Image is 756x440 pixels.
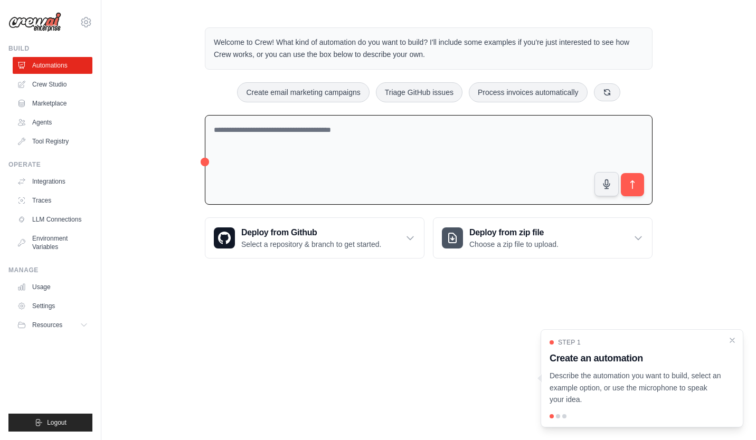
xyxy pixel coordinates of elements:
[237,82,369,102] button: Create email marketing campaigns
[241,226,381,239] h3: Deploy from Github
[728,336,736,345] button: Close walkthrough
[13,114,92,131] a: Agents
[13,95,92,112] a: Marketplace
[8,12,61,32] img: Logo
[8,414,92,432] button: Logout
[13,133,92,150] a: Tool Registry
[241,239,381,250] p: Select a repository & branch to get started.
[13,298,92,314] a: Settings
[13,192,92,209] a: Traces
[13,279,92,295] a: Usage
[469,239,559,250] p: Choose a zip file to upload.
[13,211,92,228] a: LLM Connections
[8,44,92,53] div: Build
[469,82,588,102] button: Process invoices automatically
[8,160,92,169] div: Operate
[214,36,644,61] p: Welcome to Crew! What kind of automation do you want to build? I'll include some examples if you'...
[550,370,722,406] p: Describe the automation you want to build, select an example option, or use the microphone to spe...
[13,173,92,190] a: Integrations
[8,266,92,274] div: Manage
[558,338,581,347] span: Step 1
[47,418,67,427] span: Logout
[13,230,92,255] a: Environment Variables
[376,82,462,102] button: Triage GitHub issues
[13,57,92,74] a: Automations
[13,76,92,93] a: Crew Studio
[469,226,559,239] h3: Deploy from zip file
[32,321,62,329] span: Resources
[550,351,722,366] h3: Create an automation
[13,317,92,333] button: Resources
